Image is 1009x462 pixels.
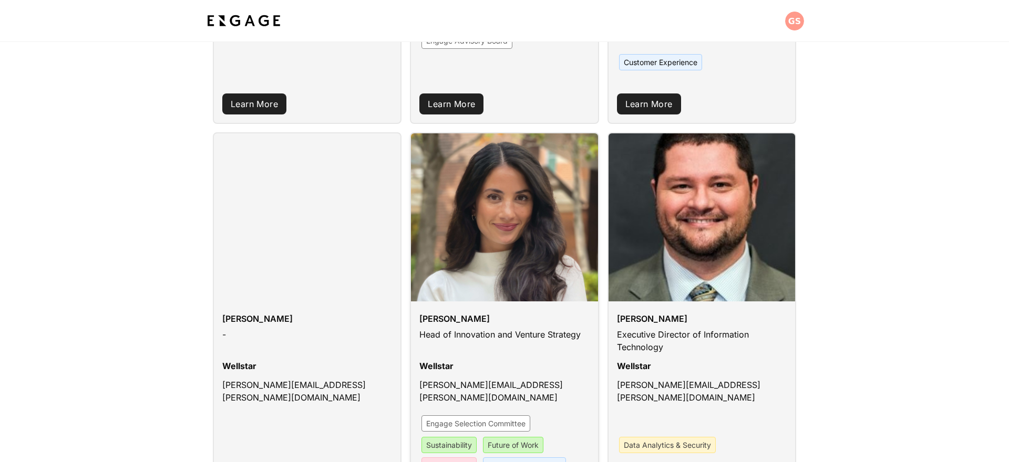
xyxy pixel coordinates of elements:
img: bdf1fb74-1727-4ba0-a5bd-bc74ae9fc70b.jpeg [205,12,283,30]
p: [PERSON_NAME][EMAIL_ADDRESS][PERSON_NAME][DOMAIN_NAME] [222,379,392,410]
p: [PERSON_NAME][EMAIL_ADDRESS][PERSON_NAME][DOMAIN_NAME] [419,379,589,410]
button: Open profile menu [785,12,804,30]
a: Learn More [617,93,681,114]
a: Learn More [222,93,286,114]
span: Data Analytics & Security [624,440,711,449]
p: Executive Director of Information Technology [617,328,787,360]
p: Head of Innovation and Venture Strategy [419,328,581,347]
span: Sustainability [426,440,472,449]
span: Engage Advisory Board [426,36,508,45]
span: Future of Work [488,440,539,449]
h3: [PERSON_NAME] [419,314,490,328]
p: Wellstar [419,360,454,379]
p: Wellstar [617,360,651,379]
h3: [PERSON_NAME] [222,314,293,328]
img: Profile picture of Gareth Sudul [785,12,804,30]
p: [PERSON_NAME][EMAIL_ADDRESS][PERSON_NAME][DOMAIN_NAME] [617,379,787,410]
a: Learn More [419,93,483,114]
p: Wellstar [222,360,256,379]
p: - [222,328,226,347]
h3: [PERSON_NAME] [617,314,687,328]
span: Customer Experience [624,58,697,67]
span: Engage Selection Committee [426,419,526,428]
